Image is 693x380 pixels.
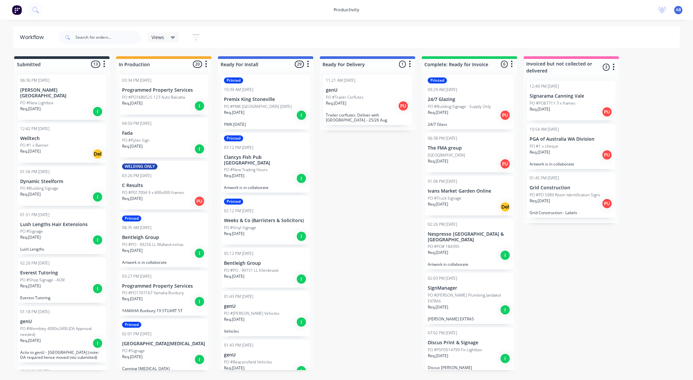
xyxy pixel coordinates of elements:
[119,118,208,158] div: 04:50 PM [DATE]FadaPO #Pylon SignReq.[DATE]I
[428,275,457,281] div: 02:03 PM [DATE]
[224,97,307,102] p: Premix King Stoneville
[428,110,448,116] p: Req. [DATE]
[428,104,491,110] p: PO #Building Signage - Supply Only
[224,173,244,179] p: Req. [DATE]
[221,248,310,288] div: 05:12 PM [DATE]Bentleigh GroupPO #PO - 99151 LL EllenbrookReq.[DATE]I
[20,234,41,240] p: Req. [DATE]
[676,7,681,13] span: AB
[428,340,511,346] p: Discus Print & Signage
[224,155,307,166] p: Clancys Fish Pub [GEOGRAPHIC_DATA]
[92,192,103,202] div: I
[122,260,205,265] p: Artwork is in collaborate
[428,244,459,250] p: PO #PO# 184305
[224,218,307,223] p: Weeks & Co (Barristers & Solicitors)
[122,296,143,302] p: Req. [DATE]
[224,135,243,141] div: Printed
[20,191,41,197] p: Req. [DATE]
[224,199,243,205] div: Printed
[428,97,511,102] p: 24/7 Glazing
[296,110,307,120] div: I
[224,225,256,231] p: PO #Vinyl Signage
[18,123,106,163] div: 12:42 PM [DATE]WelltechPO #1 x BannerReq.[DATE]Del
[527,172,616,218] div: 01:45 PM [DATE]Grid ConstructionPO #PO 5989 Room Identification SignsReq.[DATE]PUGrid Constructio...
[122,341,205,347] p: [GEOGRAPHIC_DATA][MEDICAL_DATA]
[122,87,205,93] p: Programmed Property Services
[20,277,65,283] p: PO #Shop Signage - ACM
[530,149,550,155] p: Req. [DATE]
[20,87,104,99] p: [PERSON_NAME] [GEOGRAPHIC_DATA]
[224,167,268,173] p: PO #New Trading Hours
[428,365,511,375] p: Discus [PERSON_NAME][GEOGRAPHIC_DATA][PERSON_NAME]
[20,148,41,154] p: Req. [DATE]
[224,310,280,316] p: PO #[PERSON_NAME] Vehicles
[122,235,205,240] p: Bentleigh Group
[122,273,152,279] div: 03:27 PM [DATE]
[122,248,143,254] p: Req. [DATE]
[20,222,104,227] p: Lush Lengths Hair Extensions
[224,261,307,266] p: Bentleigh Group
[224,251,253,257] div: 05:12 PM [DATE]
[224,145,253,151] div: 07:12 PM [DATE]
[122,94,185,100] p: PO #PO1686525 123 Auto Balcatta
[194,144,205,154] div: I
[221,291,310,336] div: 01:43 PM [DATE]genUPO #[PERSON_NAME] VehiclesReq.[DATE]IVehicles
[18,306,106,362] div: 01:18 PM [DATE]genUPO #Wembley 4000x2400 (DA Approval needed)Req.[DATE]IActiv to genU - [GEOGRAPH...
[296,317,307,327] div: I
[296,231,307,242] div: I
[20,350,104,360] p: Activ to genU - [GEOGRAPHIC_DATA] (note: DA required hence moved into submitted)
[500,159,510,169] div: PU
[122,354,143,360] p: Req. [DATE]
[224,110,244,116] p: Req. [DATE]
[20,212,50,218] div: 01:51 PM [DATE]
[500,110,510,120] div: PU
[152,34,164,41] span: Views
[527,81,616,120] div: 12:49 PM [DATE]Signarama Canning ValePO #PO87711 3 x framesReq.[DATE]PU
[224,294,253,300] div: 01:43 PM [DATE]
[122,137,150,143] p: PO #Pylon Sign
[122,290,184,296] p: PO #PO1707167 Yamaha Bunbury
[224,185,307,190] p: Artwork is in collaborate
[20,33,47,41] div: Workflow
[20,247,104,252] p: Lush Lengths
[326,100,346,106] p: Req. [DATE]
[221,133,310,193] div: Printed07:12 PM [DATE]Clancys Fish Pub [GEOGRAPHIC_DATA]PO #New Trading HoursReq.[DATE]IArtwork i...
[428,262,511,267] p: Artwork in collaborate
[425,133,514,172] div: 06:38 PM [DATE]The FMA group[GEOGRAPHIC_DATA]Req.[DATE]PU
[224,273,244,279] p: Req. [DATE]
[224,359,272,365] p: PO #Beaconsfield Vehicles
[20,283,41,289] p: Req. [DATE]
[530,126,559,132] div: 10:54 AM [DATE]
[428,158,448,164] p: Req. [DATE]
[326,87,409,93] p: genU
[18,166,106,206] div: 01:56 PM [DATE]Dynamic SteelformPO #Building SignageReq.[DATE]I
[224,352,307,358] p: genU
[18,75,106,120] div: 06:36 PM [DATE][PERSON_NAME] [GEOGRAPHIC_DATA]PO #New LightboxReq.[DATE]I
[224,87,253,93] div: 10:39 AM [DATE]
[428,231,511,243] p: Nespresso [GEOGRAPHIC_DATA] & [GEOGRAPHIC_DATA]
[122,183,205,188] p: C Results
[428,316,511,321] p: [PERSON_NAME] EXTRAS
[428,122,511,127] p: 24/7 Glass
[221,75,310,129] div: Printed10:39 AM [DATE]Premix King StonevillePO #PMK [GEOGRAPHIC_DATA] [DATE]Req.[DATE]IPMK [DATE]
[527,124,616,169] div: 10:54 AM [DATE]PGA of Australia WA DivisionPO #1 x chequeReq.[DATE]PUArtwork is in collaborate
[20,142,49,148] p: PO #1 x Banner
[92,106,103,117] div: I
[20,77,50,83] div: 06:36 PM [DATE]
[323,75,412,125] div: 11:21 AM [DATE]genUPO #Trailer CorflutesReq.[DATE]PUTrailer corflutes. Deliver with [GEOGRAPHIC_D...
[20,228,43,234] p: PO #Signage
[20,338,41,344] p: Req. [DATE]
[20,368,50,374] div: 05:15 PM [DATE]
[326,94,364,100] p: PO #Trailer Corflutes
[122,164,157,169] div: WELDING ONLY
[221,196,310,245] div: Printed02:12 PM [DATE]Weeks & Co (Barristers & Solicitors)PO #Vinyl SignageReq.[DATE]I
[500,305,510,315] div: I
[92,235,103,245] div: I
[119,271,208,316] div: 03:27 PM [DATE]Programmed Property ServicesPO #PO1707167 Yamaha BunburyReq.[DATE]IYAMAHA Bunbury ...
[428,188,511,194] p: Ivans Market Garden Online
[500,353,510,364] div: I
[326,113,409,122] p: Trailer corflutes. Deliver with [GEOGRAPHIC_DATA] - 25/26 Aug
[428,145,511,151] p: The FMA group
[122,130,205,136] p: Fada
[530,143,558,149] p: PO #1 x cheque
[530,175,559,181] div: 01:45 PM [DATE]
